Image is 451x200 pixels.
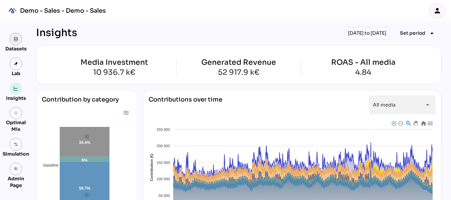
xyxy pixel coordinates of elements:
[38,163,58,168] span: baseline
[345,27,389,40] div: [DATE] to [DATE]
[400,29,425,37] span: Set period
[14,61,18,66] img: lab.svg
[6,95,26,102] div: Insights
[36,27,77,40] div: Insights
[159,194,170,198] tspan: 50 000
[14,37,18,41] img: data.svg
[150,154,154,181] text: Contribution (€)
[20,7,106,15] div: Demo - Sales - Demo - Sales
[123,110,129,115] div: Menu
[413,121,417,125] div: Panning
[3,151,29,157] div: Simulation
[427,120,432,126] div: Menu
[14,111,18,116] i: grain
[157,128,170,132] tspan: 250 000
[201,59,276,66] div: Generated Revenue
[331,59,396,66] div: ROAS - All media
[395,27,441,39] button: Expand "Set period"
[428,29,436,37] i: arrow_drop_down
[420,120,426,126] div: Reset Zoom
[9,70,23,77] div: Lab
[391,121,396,125] div: Zoom In
[14,167,18,171] i: admin_panel_settings
[398,121,403,125] div: Zoom Out
[424,101,432,109] i: arrow_drop_down
[14,86,18,91] img: graph.svg
[3,175,29,189] div: Admin Page
[149,95,222,114] div: Contributions over time
[157,161,170,165] tspan: 150 000
[373,102,396,108] span: All media
[405,120,411,126] div: Selection Zoom
[201,69,276,76] div: 52 917.9 k€
[3,119,29,133] div: Optimal Mix
[433,7,441,15] i: person
[52,69,176,76] div: 10 936.7 k€
[42,95,132,109] div: Contribution by category
[331,69,396,76] div: 4.84
[5,3,20,18] div: mediaROI
[5,45,27,52] div: Datasets
[14,142,18,147] img: settings.svg
[157,144,170,148] tspan: 200 000
[52,59,176,66] div: Media Investment
[157,177,170,181] tspan: 100 000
